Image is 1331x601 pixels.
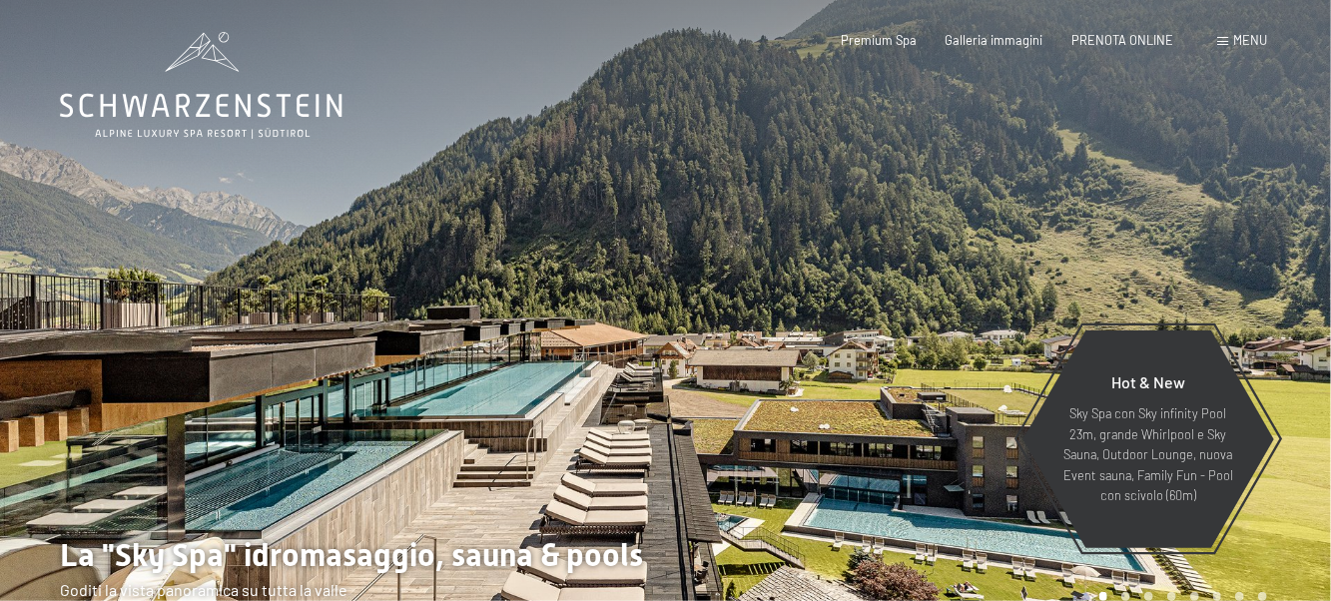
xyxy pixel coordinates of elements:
[1190,592,1199,601] div: Carousel Page 5
[842,32,918,48] a: Premium Spa
[1061,403,1235,505] p: Sky Spa con Sky infinity Pool 23m, grande Whirlpool e Sky Sauna, Outdoor Lounge, nuova Event saun...
[1233,32,1267,48] span: Menu
[1167,592,1176,601] div: Carousel Page 4
[946,32,1043,48] a: Galleria immagini
[1121,592,1130,601] div: Carousel Page 2
[1258,592,1267,601] div: Carousel Page 8
[1092,592,1267,601] div: Carousel Pagination
[1021,329,1275,549] a: Hot & New Sky Spa con Sky infinity Pool 23m, grande Whirlpool e Sky Sauna, Outdoor Lounge, nuova ...
[1099,592,1108,601] div: Carousel Page 1 (Current Slide)
[1071,32,1173,48] a: PRENOTA ONLINE
[1144,592,1153,601] div: Carousel Page 3
[1235,592,1244,601] div: Carousel Page 7
[1213,592,1222,601] div: Carousel Page 6
[1111,372,1185,391] span: Hot & New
